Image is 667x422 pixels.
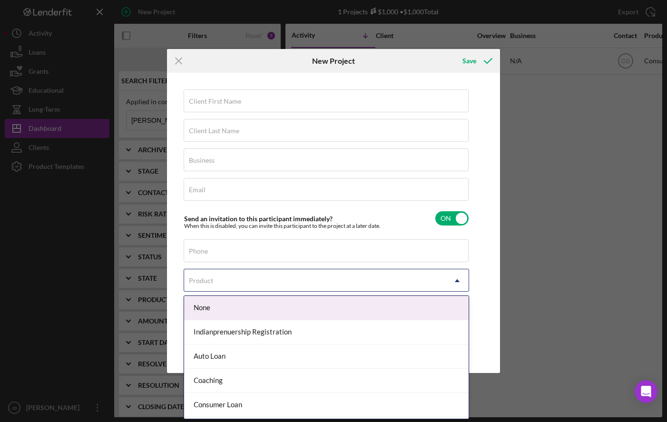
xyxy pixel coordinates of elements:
button: Save [453,51,500,70]
div: None [184,296,469,320]
div: When this is disabled, you can invite this participant to the project at a later date. [184,223,381,229]
label: Business [189,157,215,164]
label: Send an invitation to this participant immediately? [184,215,333,223]
div: Coaching [184,369,469,393]
label: Client Last Name [189,127,239,135]
div: Indianprenuership Registration [184,320,469,344]
div: Product [189,277,213,285]
label: Phone [189,247,208,255]
label: Email [189,186,206,194]
div: Consumer Loan [184,393,469,417]
h6: New Project [312,57,355,65]
label: Client First Name [189,98,241,105]
div: Auto Loan [184,344,469,369]
div: Open Intercom Messenger [635,380,657,403]
div: Save [462,51,476,70]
